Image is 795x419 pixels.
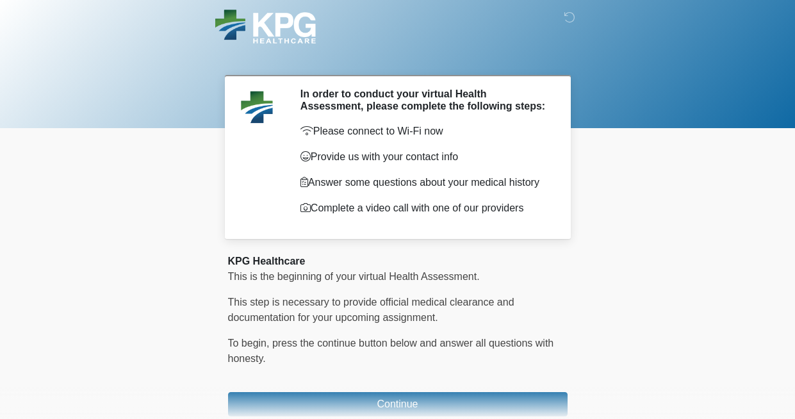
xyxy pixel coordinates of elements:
[228,254,568,269] div: KPG Healthcare
[238,88,276,126] img: Agent Avatar
[300,149,548,165] p: Provide us with your contact info
[300,88,548,112] h2: In order to conduct your virtual Health Assessment, please complete the following steps:
[228,271,480,282] span: This is the beginning of your virtual Health Assessment.
[300,201,548,216] p: Complete a video call with one of our providers
[228,297,514,323] span: This step is necessary to provide official medical clearance and documentation for your upcoming ...
[218,46,577,70] h1: ‎ ‎ ‎
[215,10,316,44] img: KPG Healthcare Logo
[228,338,554,364] span: To begin, ﻿﻿﻿﻿﻿﻿﻿﻿﻿﻿﻿﻿﻿﻿﻿﻿﻿press the continue button below and answer all questions with honesty.
[300,175,548,190] p: Answer some questions about your medical history
[300,124,548,139] p: Please connect to Wi-Fi now
[228,392,568,416] button: Continue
